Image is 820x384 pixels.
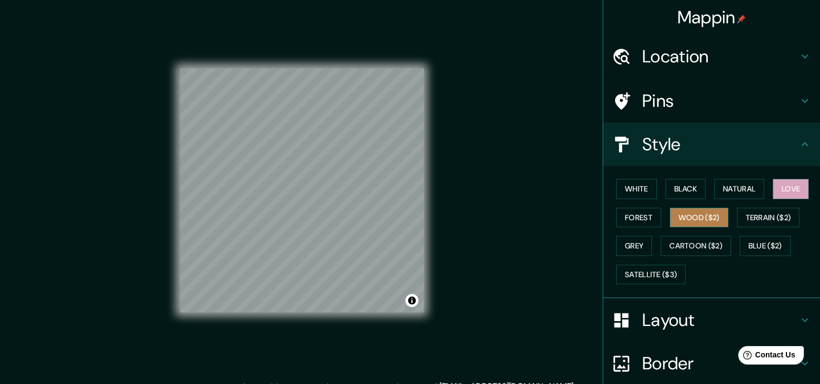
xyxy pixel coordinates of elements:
[603,123,820,166] div: Style
[180,68,424,312] canvas: Map
[616,265,686,285] button: Satellite ($3)
[737,15,746,23] img: pin-icon.png
[714,179,764,199] button: Natural
[661,236,731,256] button: Cartoon ($2)
[737,208,800,228] button: Terrain ($2)
[670,208,728,228] button: Wood ($2)
[603,35,820,78] div: Location
[666,179,706,199] button: Black
[405,294,418,307] button: Toggle attribution
[616,208,661,228] button: Forest
[642,90,798,112] h4: Pins
[740,236,791,256] button: Blue ($2)
[642,309,798,331] h4: Layout
[616,179,657,199] button: White
[603,298,820,342] div: Layout
[642,133,798,155] h4: Style
[642,46,798,67] h4: Location
[724,342,808,372] iframe: Help widget launcher
[616,236,652,256] button: Grey
[642,353,798,374] h4: Border
[773,179,809,199] button: Love
[677,7,746,28] h4: Mappin
[603,79,820,123] div: Pins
